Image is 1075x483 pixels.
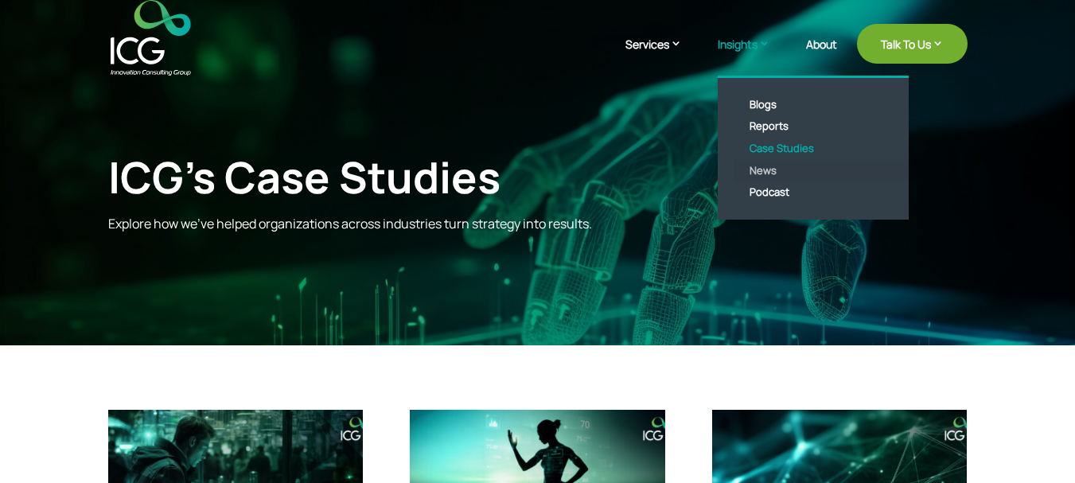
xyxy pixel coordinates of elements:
[734,115,917,138] a: Reports
[734,160,917,182] a: News
[857,24,968,64] a: Talk To Us
[806,38,837,76] a: About
[718,36,786,76] a: Insights
[734,181,917,204] a: Podcast
[995,407,1075,483] iframe: Chat Widget
[108,215,592,232] span: Explore how we’ve helped organizations across industries turn strategy into results.
[108,151,770,203] div: ICG’s Case Studies
[625,36,698,76] a: Services
[734,138,917,160] a: Case Studies
[734,94,917,116] a: Blogs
